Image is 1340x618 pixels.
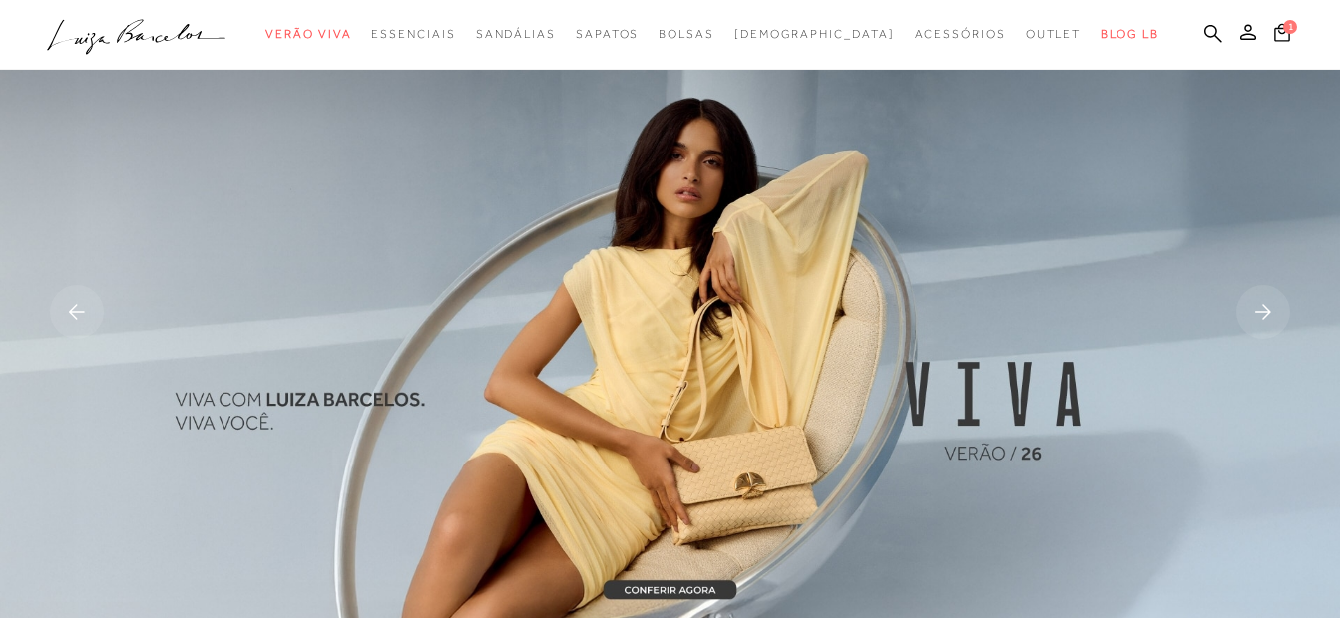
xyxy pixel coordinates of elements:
span: Essenciais [371,27,455,41]
a: noSubCategoriesText [576,16,639,53]
a: noSubCategoriesText [915,16,1006,53]
span: Bolsas [659,27,714,41]
a: BLOG LB [1101,16,1158,53]
span: Verão Viva [265,27,351,41]
span: Outlet [1026,27,1082,41]
span: Sapatos [576,27,639,41]
span: Sandálias [476,27,556,41]
a: noSubCategoriesText [265,16,351,53]
a: noSubCategoriesText [659,16,714,53]
span: [DEMOGRAPHIC_DATA] [734,27,895,41]
a: noSubCategoriesText [371,16,455,53]
a: noSubCategoriesText [734,16,895,53]
button: 1 [1268,22,1296,49]
a: noSubCategoriesText [1026,16,1082,53]
a: noSubCategoriesText [476,16,556,53]
span: Acessórios [915,27,1006,41]
span: BLOG LB [1101,27,1158,41]
span: 1 [1283,20,1297,34]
